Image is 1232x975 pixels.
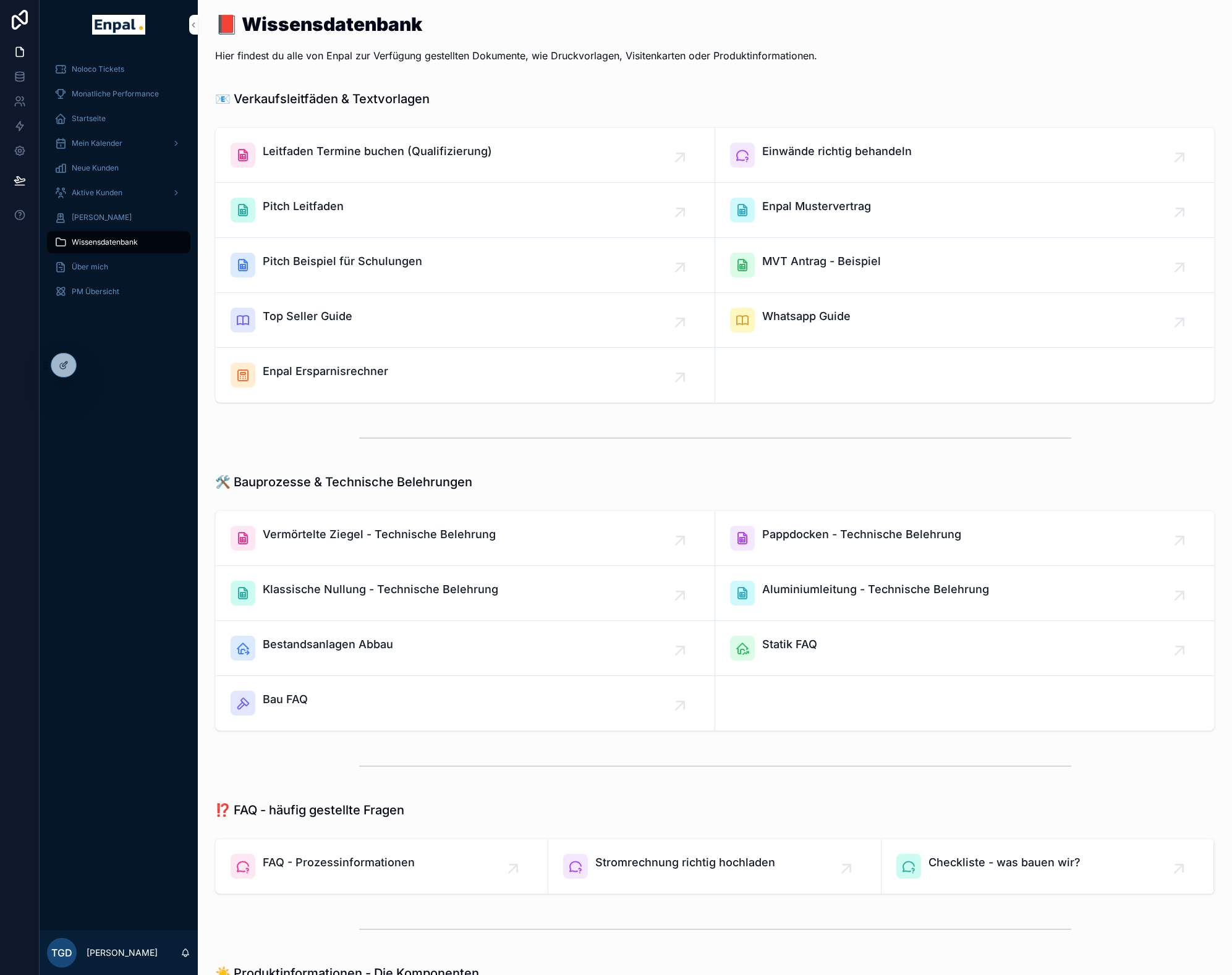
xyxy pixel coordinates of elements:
a: Klassische Nullung - Technische Belehrung [216,566,715,621]
a: Leitfaden Termine buchen (Qualifizierung) [216,128,715,183]
a: Checkliste - was bauen wir? [882,839,1214,893]
span: Statik FAQ [762,636,817,653]
p: Hier findest du alle von Enpal zur Verfügung gestellten Dokumente, wie Druckvorlagen, Visitenkart... [215,48,817,63]
a: Whatsapp Guide [715,293,1215,348]
a: Mein Kalender [47,132,190,154]
h1: 📕 Wissensdatenbank [215,15,817,33]
a: Noloco Tickets [47,58,190,80]
a: Bau FAQ [216,676,715,730]
span: Aktive Kunden [72,188,122,198]
span: Über mich [72,262,108,272]
a: Wissensdatenbank [47,231,190,253]
span: Bestandsanlagen Abbau [263,636,393,653]
a: Top Seller Guide [216,293,715,348]
a: Vermörtelte Ziegel - Technische Belehrung [216,511,715,566]
a: Stromrechnung richtig hochladen [548,839,881,893]
a: Einwände richtig behandeln [715,128,1215,183]
span: Mein Kalender [72,138,122,148]
a: Pitch Leitfaden [216,183,715,238]
h1: 📧 Verkaufsleitfäden & Textvorlagen [215,90,430,108]
span: Einwände richtig behandeln [762,143,912,160]
a: Monatliche Performance [47,83,190,105]
a: Startseite [47,108,190,130]
span: Noloco Tickets [72,64,124,74]
span: MVT Antrag - Beispiel [762,253,881,270]
span: Stromrechnung richtig hochladen [595,854,775,871]
span: Enpal Mustervertrag [762,198,871,215]
a: Bestandsanlagen Abbau [216,621,715,676]
span: TgD [51,945,72,960]
span: Aluminiumleitung - Technische Belehrung [762,581,989,598]
span: FAQ - Prozessinformationen [263,854,415,871]
span: PM Übersicht [72,287,119,297]
span: Pitch Beispiel für Schulungen [263,253,422,270]
span: Klassische Nullung - Technische Belehrung [263,581,498,598]
a: Aktive Kunden [47,182,190,204]
a: PM Übersicht [47,281,190,303]
p: [PERSON_NAME] [87,947,158,959]
span: Checkliste - was bauen wir? [928,854,1081,871]
a: MVT Antrag - Beispiel [715,238,1215,293]
a: Enpal Mustervertrag [715,183,1215,238]
a: Statik FAQ [715,621,1215,676]
a: [PERSON_NAME] [47,206,190,229]
a: FAQ - Prozessinformationen [216,839,548,893]
span: [PERSON_NAME] [72,213,132,222]
span: Whatsapp Guide [762,308,851,325]
span: Pappdocken - Technische Belehrung [762,526,961,543]
span: Pitch Leitfaden [263,198,344,215]
a: Aluminiumleitung - Technische Belehrung [715,566,1215,621]
a: Über mich [47,256,190,278]
span: Wissensdatenbank [72,237,138,247]
img: App logo [92,15,145,35]
div: scrollable content [40,49,198,319]
a: Neue Kunden [47,157,190,179]
a: Pappdocken - Technische Belehrung [715,511,1215,566]
span: Neue Kunden [72,163,119,173]
span: Monatliche Performance [72,89,159,99]
span: Bau FAQ [263,691,308,708]
h1: 🛠️ Bauprozesse & Technische Belehrungen [215,473,472,491]
a: Pitch Beispiel für Schulungen [216,238,715,293]
span: Vermörtelte Ziegel - Technische Belehrung [263,526,496,543]
span: Startseite [72,114,106,124]
span: Top Seller Guide [263,308,352,325]
span: Enpal Ersparnisrechner [263,363,388,380]
a: Enpal Ersparnisrechner [216,348,715,402]
h1: ⁉️ FAQ - häufig gestellte Fragen [215,801,404,819]
span: Leitfaden Termine buchen (Qualifizierung) [263,143,492,160]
